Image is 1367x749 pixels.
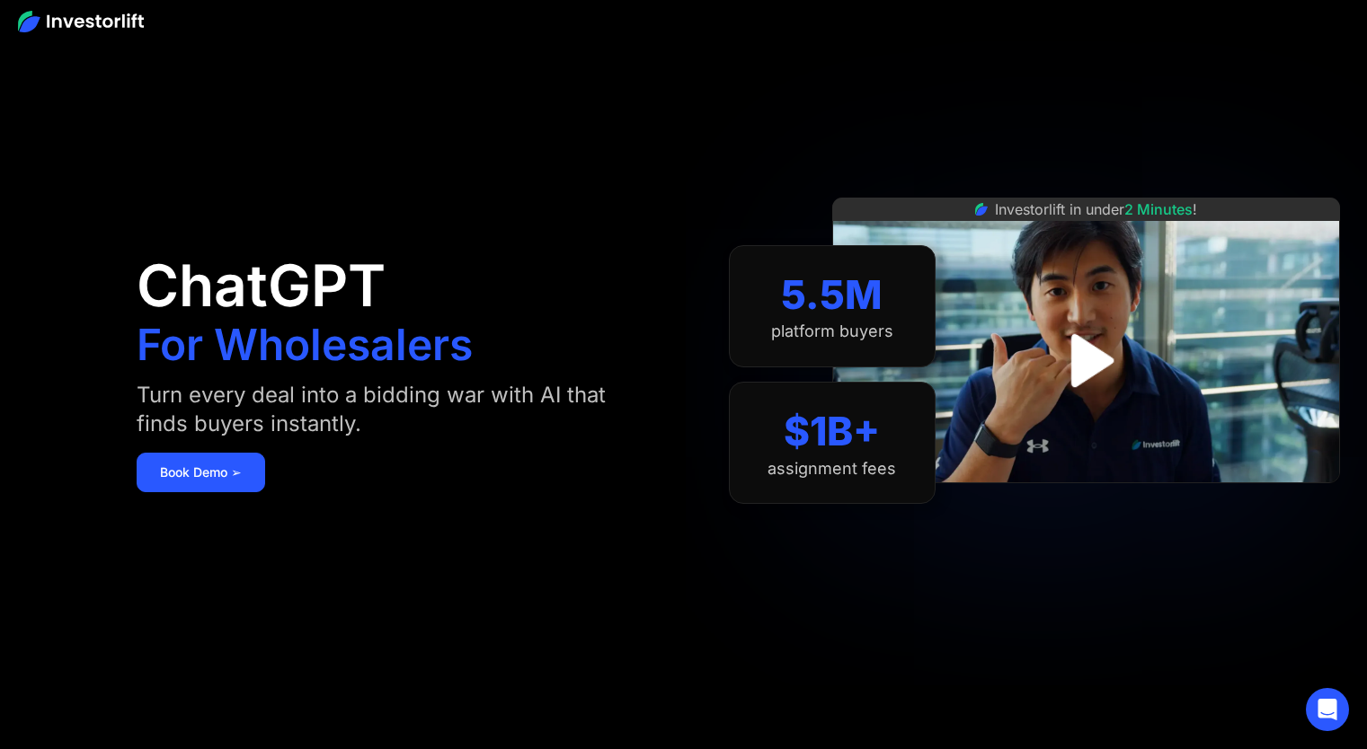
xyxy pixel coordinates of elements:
h1: ChatGPT [137,257,386,314]
div: $1B+ [784,408,880,455]
span: 2 Minutes [1124,200,1193,218]
div: assignment fees [768,459,896,479]
div: Open Intercom Messenger [1306,688,1349,731]
div: platform buyers [771,322,893,341]
div: 5.5M [781,271,883,319]
h1: For Wholesalers [137,323,473,366]
a: open lightbox [1046,321,1126,401]
iframe: Customer reviews powered by Trustpilot [951,492,1221,514]
div: Turn every deal into a bidding war with AI that finds buyers instantly. [137,381,630,438]
a: Book Demo ➢ [137,453,265,492]
div: Investorlift in under ! [995,198,1197,220]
